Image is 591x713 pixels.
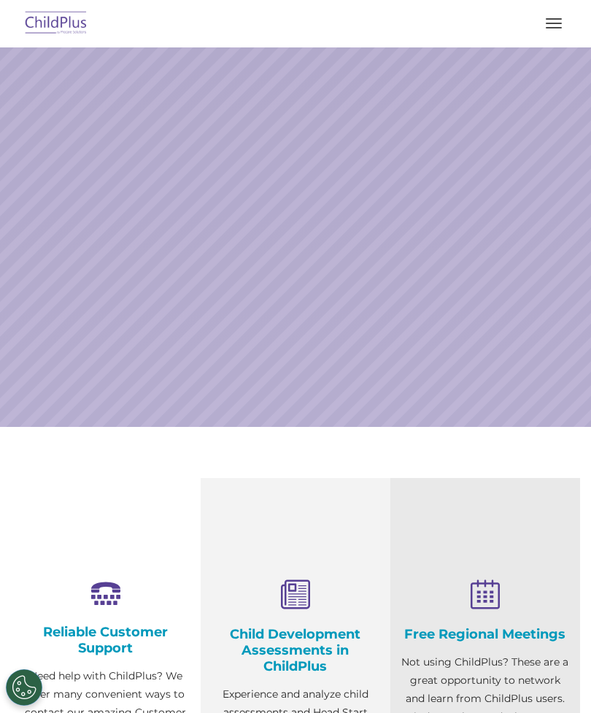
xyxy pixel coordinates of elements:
[212,626,379,674] h4: Child Development Assessments in ChildPlus
[401,626,569,642] h4: Free Regional Meetings
[22,7,90,41] img: ChildPlus by Procare Solutions
[22,624,190,656] h4: Reliable Customer Support
[6,669,42,706] button: Cookies Settings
